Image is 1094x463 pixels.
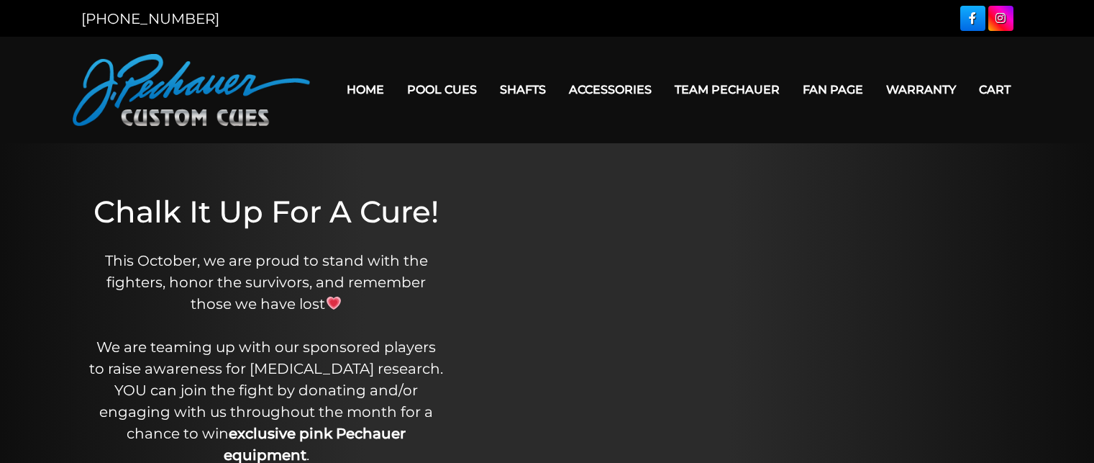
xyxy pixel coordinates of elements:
a: Pool Cues [396,71,488,108]
a: Team Pechauer [663,71,791,108]
a: Fan Page [791,71,875,108]
h1: Chalk It Up For A Cure! [89,194,443,230]
a: Warranty [875,71,967,108]
img: Pechauer Custom Cues [73,54,310,126]
a: Cart [967,71,1022,108]
a: Accessories [557,71,663,108]
a: Home [335,71,396,108]
a: Shafts [488,71,557,108]
img: 💗 [327,296,341,310]
a: [PHONE_NUMBER] [81,10,219,27]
